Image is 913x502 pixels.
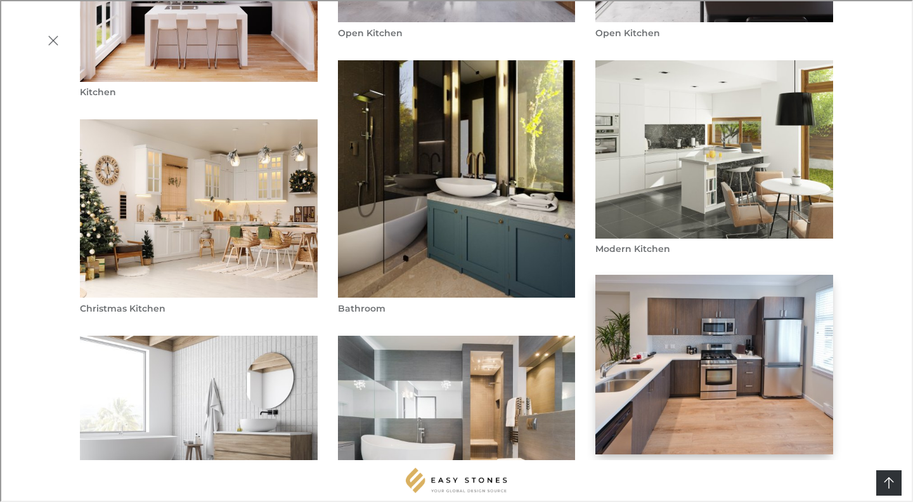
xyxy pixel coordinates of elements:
[337,59,576,299] img: Bathroom
[79,84,316,98] h3: Kitchen
[875,469,900,494] button: Back to top
[337,301,574,314] h3: Bathroom
[594,59,832,254] li: Modern Kitchen
[594,25,832,39] h3: Open Kitchen
[405,466,506,492] a: Visit Easy Stones homepage
[594,457,832,470] h3: Modern Kitchen
[79,118,318,298] img: Christmas Kitchen
[594,275,832,470] li: Modern Kitchen
[79,118,316,314] li: Christmas Kitchen
[337,59,574,314] li: Bathroom
[41,28,63,51] button: Exit visualizer
[337,25,574,39] h3: Open Kitchen
[594,59,834,239] img: Modern Kitchen
[79,301,316,314] h3: Christmas Kitchen
[594,241,832,254] h3: Modern Kitchen
[594,274,834,455] img: Modern Kitchen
